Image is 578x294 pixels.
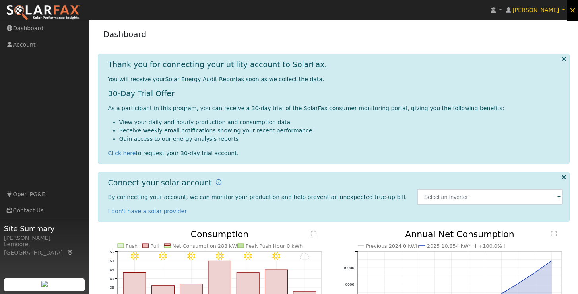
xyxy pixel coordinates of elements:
text:  [311,230,316,237]
p: As a participant in this program, you can receive a 30-day trial of the SolarFax consumer monitor... [108,104,563,113]
span: [PERSON_NAME] [512,7,559,13]
h1: Thank you for connecting your utility account to SolarFax. [108,60,327,69]
i: 9/15 - Clear [215,252,223,260]
text: 2025 10,854 kWh [ +100.0% ] [427,243,506,249]
span: Site Summary [4,223,85,234]
text: Push [126,243,138,249]
i: 9/16 - Clear [244,252,252,260]
img: SolarFax [6,4,81,21]
text: Previous 2024 0 kWh [366,243,419,249]
circle: onclick="" [517,282,520,285]
text: 8000 [345,282,355,286]
div: [PERSON_NAME] [4,234,85,242]
text: Net Consumption 288 kWh [172,243,240,249]
text: Peak Push Hour 0 kWh [246,243,303,249]
a: I don't have a solar provider [108,208,187,214]
text: 45 [109,267,114,272]
text:  [551,230,557,237]
a: Click here [108,150,136,156]
input: Select an Inverter [417,189,563,205]
text: Annual Net Consumption [405,229,514,239]
span: By connecting your account, we can monitor your production and help prevent an unexpected true-up... [108,194,407,200]
h1: Connect your solar account [108,178,212,187]
circle: onclick="" [550,259,553,262]
h1: 30-Day Trial Offer [108,89,563,98]
span: × [569,5,576,15]
i: 9/13 - Clear [159,252,167,260]
text: Consumption [190,229,248,239]
text: Pull [150,243,159,249]
u: Solar Energy Audit Report [165,76,238,82]
text: 40 [109,276,114,281]
div: Lemoore, [GEOGRAPHIC_DATA] [4,240,85,257]
i: 9/14 - Clear [187,252,195,260]
text: 10000 [343,265,354,270]
text: 55 [109,249,114,254]
i: 9/18 - Cloudy [300,252,310,260]
a: Dashboard [103,29,147,39]
text: 50 [109,259,114,263]
img: retrieve [41,281,48,287]
li: Receive weekly email notifications showing your recent performance [119,127,563,135]
span: You will receive your as soon as we collect the data. [108,76,324,82]
i: 9/17 - Clear [272,252,280,260]
text: 35 [109,285,114,290]
a: Map [67,249,74,256]
i: 9/12 - Clear [131,252,139,260]
circle: onclick="" [533,271,537,274]
li: Gain access to our energy analysis reports [119,135,563,143]
li: View your daily and hourly production and consumption data [119,118,563,127]
div: to request your 30-day trial account. [108,149,563,158]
